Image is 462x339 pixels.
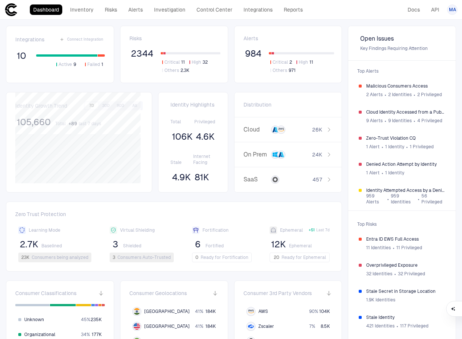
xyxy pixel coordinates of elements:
[243,176,268,183] span: SaaS
[270,238,287,250] button: 12K
[248,323,254,329] div: Zscaler
[87,61,100,67] span: Failed
[381,167,384,178] span: ∙
[396,320,399,332] span: ∙
[195,239,201,250] span: 6
[410,144,434,150] span: 1 Privileged
[24,332,55,338] span: Organizational
[309,308,318,314] span: 90 %
[243,48,263,60] button: 984
[400,323,428,329] span: 117 Privileged
[385,170,404,176] span: 1 Identity
[366,245,391,251] span: 11 Identities
[243,126,268,133] span: Cloud
[271,239,286,250] span: 12K
[79,121,101,127] span: last 7 days
[366,288,445,294] span: Stale Secret in Storage Location
[181,59,185,65] span: 11
[101,61,103,67] span: 1
[114,102,127,109] button: 90D
[84,61,105,68] button: Failed1
[366,193,385,205] span: 959 Alerts
[280,227,303,233] span: Ephemeral
[18,238,40,250] button: 2.7K
[392,242,395,253] span: ∙
[81,332,90,338] span: 34 %
[320,323,330,329] span: 8.5K
[289,243,312,249] span: Ephemeral
[41,243,62,249] span: Baselined
[360,35,444,42] span: Open Issues
[195,172,209,183] span: 81K
[394,268,396,279] span: ∙
[366,170,380,176] span: 1 Alert
[282,254,326,260] span: Ready for Ephemeral
[188,59,209,66] button: High32
[398,271,425,277] span: 32 Privileged
[101,4,120,15] a: Risks
[113,239,118,250] span: 3
[353,217,451,232] span: Top Risks
[205,243,224,249] span: Fortified
[248,308,254,314] div: AWS
[270,253,330,262] button: 20Ready for Ephemeral
[129,35,142,42] span: Risks
[353,64,451,79] span: Top Alerts
[366,118,383,124] span: 9 Alerts
[366,236,445,242] span: Entra ID EWS Full Access
[243,290,312,297] span: Consumer 3rd Party Vendors
[406,141,408,152] span: ∙
[417,118,442,124] span: 4 Privileged
[366,135,445,141] span: Zero-Trust Violation CQ
[195,254,198,260] span: 0
[67,4,97,15] a: Inventory
[29,227,60,233] span: Learning Mode
[195,323,203,329] span: 41 %
[295,59,315,66] button: High11
[366,187,445,193] span: Identity Attempted Access by a Denied Consumer
[245,48,261,59] span: 984
[413,115,416,126] span: ∙
[447,4,458,15] button: MA
[193,4,236,15] a: Control Center
[396,245,422,251] span: 11 Privileged
[59,61,72,67] span: Active
[172,172,191,183] span: 4.9K
[360,45,444,51] span: Key Findings Requiring Attention
[85,102,98,109] button: 7D
[366,297,395,303] span: 1.9K Identities
[384,89,387,100] span: ∙
[404,4,423,15] a: Docs
[309,59,313,65] span: 11
[312,151,322,158] span: 24K
[240,4,276,15] a: Integrations
[366,271,392,277] span: 32 Identities
[55,61,78,68] button: Active9
[366,323,395,329] span: 421 Identities
[193,153,216,165] span: Internet Facing
[194,131,216,143] button: 4.6K
[129,48,155,60] button: 2344
[170,171,192,183] button: 4.9K
[123,243,141,249] span: Shielded
[91,317,102,323] span: 235K
[172,131,193,142] span: 106K
[131,48,153,59] span: 2344
[449,7,456,13] span: MA
[384,115,387,126] span: ∙
[192,238,204,250] button: 6
[164,59,180,65] span: Critical
[417,92,442,98] span: 2 Privileged
[309,323,315,329] span: 7 %
[144,308,189,314] span: [GEOGRAPHIC_DATA]
[194,119,216,125] span: Privileged
[280,4,306,15] a: Reports
[202,227,229,233] span: Fortification
[151,4,189,15] a: Investigation
[243,151,268,158] span: On Prem
[15,36,44,43] span: Integrations
[366,109,445,115] span: Cloud Identity Accessed from a Public VPN
[387,193,389,205] span: ∙
[274,254,279,260] span: 20
[110,238,122,250] button: 3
